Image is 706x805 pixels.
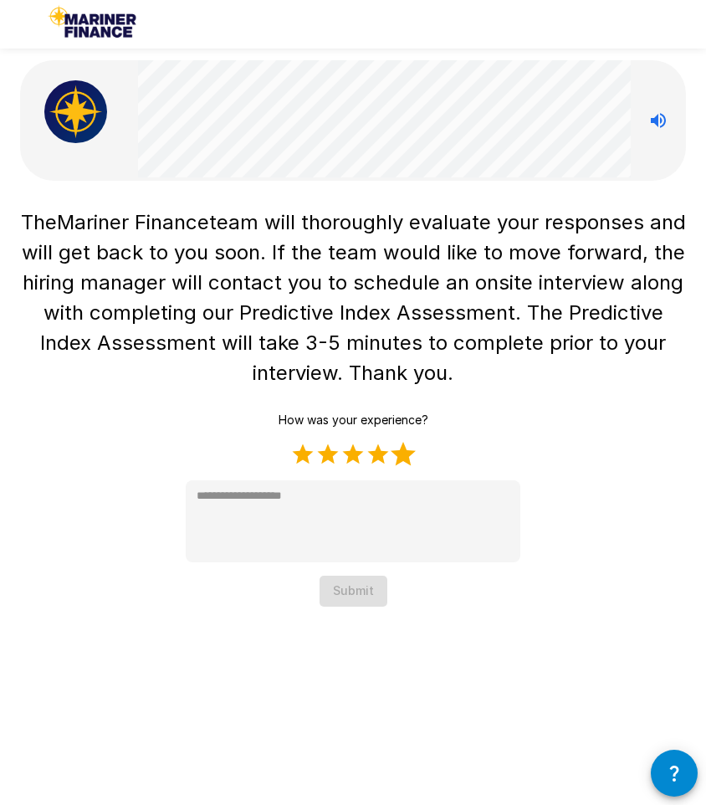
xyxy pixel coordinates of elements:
[44,80,107,143] img: mariner_avatar.png
[642,104,675,137] button: Stop reading questions aloud
[22,210,692,385] span: team will thoroughly evaluate your responses and will get back to you soon. If the team would lik...
[57,210,209,234] span: Mariner Finance
[279,412,428,428] p: How was your experience?
[21,210,57,234] span: The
